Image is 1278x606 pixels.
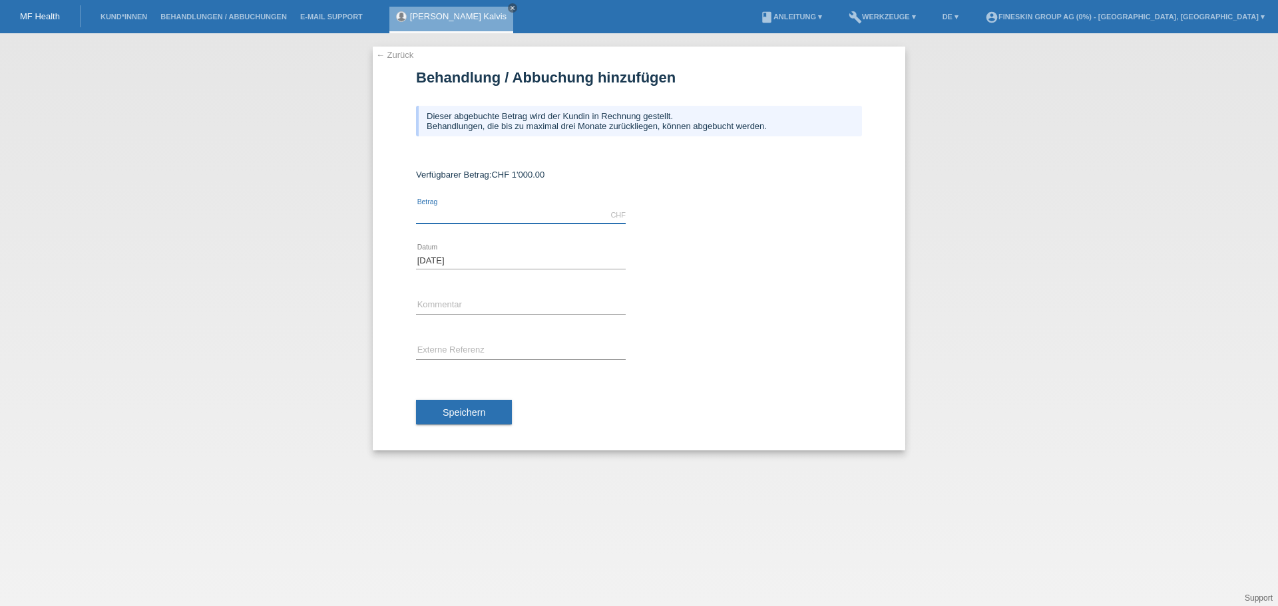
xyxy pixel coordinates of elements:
[509,5,516,11] i: close
[849,11,862,24] i: build
[978,13,1271,21] a: account_circleFineSkin Group AG (0%) - [GEOGRAPHIC_DATA], [GEOGRAPHIC_DATA] ▾
[1245,593,1273,603] a: Support
[94,13,154,21] a: Kund*innen
[508,3,517,13] a: close
[443,407,485,418] span: Speichern
[610,211,626,219] div: CHF
[154,13,294,21] a: Behandlungen / Abbuchungen
[416,400,512,425] button: Speichern
[985,11,998,24] i: account_circle
[410,11,507,21] a: [PERSON_NAME] Kalvis
[491,170,544,180] span: CHF 1'000.00
[416,170,862,180] div: Verfügbarer Betrag:
[20,11,60,21] a: MF Health
[760,11,773,24] i: book
[753,13,829,21] a: bookAnleitung ▾
[416,69,862,86] h1: Behandlung / Abbuchung hinzufügen
[842,13,923,21] a: buildWerkzeuge ▾
[294,13,369,21] a: E-Mail Support
[416,106,862,136] div: Dieser abgebuchte Betrag wird der Kundin in Rechnung gestellt. Behandlungen, die bis zu maximal d...
[376,50,413,60] a: ← Zurück
[936,13,965,21] a: DE ▾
